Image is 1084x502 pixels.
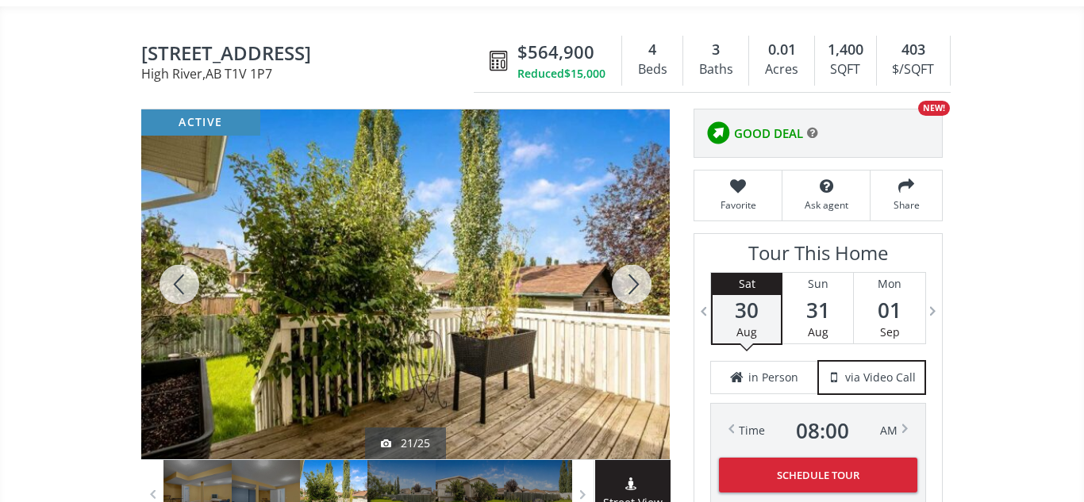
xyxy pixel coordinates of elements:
button: Schedule Tour [719,458,917,492]
span: 01 [854,299,925,321]
span: 1709 4 Avenue SE [141,43,482,67]
span: Favorite [702,198,774,212]
div: 21/25 [381,435,430,451]
div: Sun [782,273,853,295]
div: active [141,109,260,136]
span: 31 [782,299,853,321]
span: in Person [748,370,798,385]
div: 0.01 [757,40,805,60]
h3: Tour This Home [710,242,926,272]
div: 4 [630,40,675,60]
span: $564,900 [517,40,594,64]
div: 1709 4 Avenue SE High River, AB T1V 1P7 - Photo 21 of 25 [141,109,670,459]
div: Reduced [517,66,605,82]
img: rating icon [702,117,734,149]
span: Ask agent [790,198,862,212]
div: SQFT [823,58,868,82]
div: $/SQFT [885,58,942,82]
span: Share [878,198,934,212]
div: Acres [757,58,805,82]
span: High River , AB T1V 1P7 [141,67,482,80]
span: 30 [713,299,781,321]
div: Beds [630,58,675,82]
span: Sep [880,324,900,339]
div: Sat [713,273,781,295]
span: 1,400 [828,40,863,60]
div: Mon [854,273,925,295]
span: $15,000 [564,66,605,82]
div: Time AM [739,420,898,442]
span: Aug [808,324,828,339]
span: GOOD DEAL [734,125,803,142]
span: via Video Call [845,370,916,385]
div: 403 [885,40,942,60]
span: Aug [736,324,757,339]
div: Baths [691,58,740,82]
div: NEW! [918,101,950,116]
span: 08 : 00 [796,420,849,442]
div: 3 [691,40,740,60]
